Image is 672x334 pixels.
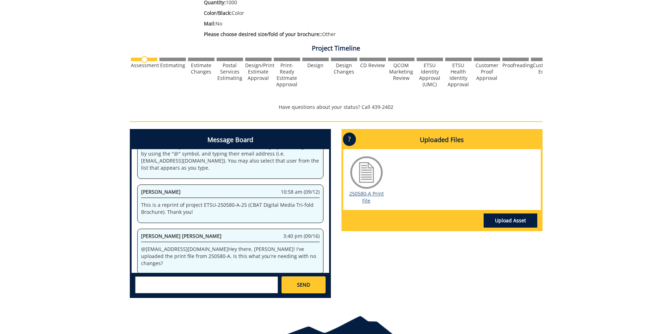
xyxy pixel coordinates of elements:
span: Mail: [204,20,216,27]
p: Have questions about your status? Call 439-2402 [130,104,543,111]
div: Assessment [131,62,157,69]
div: Design Changes [331,62,357,75]
p: Color [204,10,480,17]
div: ETSU Identity Approval (UMC) [417,62,443,88]
div: Print-Ready Estimate Approval [274,62,300,88]
div: ETSU Health Identity Approval [445,62,472,88]
span: [PERSON_NAME] [141,188,181,195]
a: SEND [281,276,325,293]
div: Postal Services Estimating [217,62,243,81]
span: 3:40 pm (09/16) [283,233,320,240]
span: Color/Black: [204,10,232,16]
div: Estimate Changes [188,62,214,75]
div: Proofreading [502,62,529,69]
span: [PERSON_NAME] [PERSON_NAME] [141,233,222,239]
div: Customer Proof Approval [474,62,500,81]
p: Welcome to the Project Messenger. All messages will appear to all stakeholders. If you want to al... [141,136,320,171]
p: ? [343,133,356,146]
div: CD Review [359,62,386,69]
a: Upload Asset [484,213,537,228]
a: 250580-A Print File [349,190,384,204]
p: @ [EMAIL_ADDRESS][DOMAIN_NAME] Hey there, [PERSON_NAME]! I've uploaded the print file from 250580... [141,246,320,267]
span: SEND [297,281,310,288]
div: Customer Edits [531,62,557,75]
p: Other [204,31,480,38]
div: Estimating [159,62,186,69]
span: 10:58 am (09/12) [281,188,320,195]
p: This is a reprint of project ETSU-250580-A-25 (CBAT Digital Media Tri-fold Brochure). Thank you! [141,201,320,216]
h4: Project Timeline [130,45,543,52]
div: QCOM Marketing Review [388,62,414,81]
div: Design [302,62,329,69]
span: Please choose desired size/fold of your brochure:: [204,31,322,37]
h4: Message Board [132,131,329,149]
img: no [141,56,148,63]
textarea: messageToSend [135,276,278,293]
div: Design/Print Estimate Approval [245,62,272,81]
h4: Uploaded Files [343,131,541,149]
p: No [204,20,480,27]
